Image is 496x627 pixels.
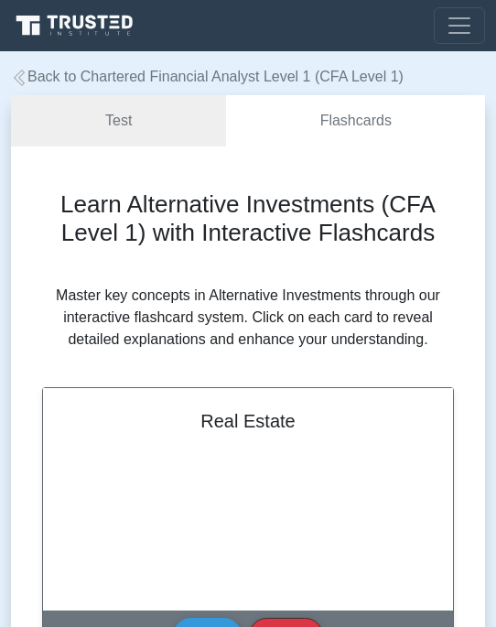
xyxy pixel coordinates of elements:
h2: Learn Alternative Investments (CFA Level 1) with Interactive Flashcards [40,190,456,248]
button: Toggle navigation [434,7,485,44]
p: Master key concepts in Alternative Investments through our interactive flashcard system. Click on... [40,285,456,351]
a: Test [11,95,226,147]
a: Back to Chartered Financial Analyst Level 1 (CFA Level 1) [11,69,404,84]
h2: Real Estate [65,410,431,432]
a: Flashcards [226,95,485,147]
